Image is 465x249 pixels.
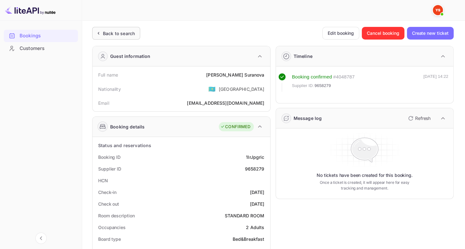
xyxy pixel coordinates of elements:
[98,177,108,184] div: HCN
[433,5,443,15] img: Yandex Support
[292,73,332,81] div: Booking confirmed
[219,86,265,92] div: [GEOGRAPHIC_DATA]
[98,100,109,106] div: Email
[407,27,454,40] button: Create new ticket
[98,224,126,231] div: Occupancies
[20,32,75,40] div: Bookings
[4,42,78,54] a: Customers
[250,189,265,196] div: [DATE]
[98,165,121,172] div: Supplier ID
[246,154,264,160] div: 1IrJpgric
[187,100,264,106] div: [EMAIL_ADDRESS][DOMAIN_NAME]
[98,72,118,78] div: Full name
[98,201,119,207] div: Check out
[4,30,78,42] div: Bookings
[110,123,145,130] div: Booking details
[404,113,433,123] button: Refresh
[415,115,431,121] p: Refresh
[110,53,151,59] div: Guest information
[98,189,116,196] div: Check-in
[333,73,355,81] div: # 4048787
[294,53,313,59] div: Timeline
[317,180,412,191] p: Once a ticket is created, it will appear here for easy tracking and management.
[314,83,331,89] span: 9658279
[423,73,448,92] div: [DATE] 14:22
[4,42,78,55] div: Customers
[103,30,135,37] div: Back to search
[317,172,413,178] p: No tickets have been created for this booking.
[225,212,265,219] div: STANDARD ROOM
[5,5,56,15] img: LiteAPI logo
[246,224,264,231] div: 2 Adults
[322,27,359,40] button: Edit booking
[208,83,216,95] span: United States
[98,142,151,149] div: Status and reservations
[362,27,404,40] button: Cancel booking
[233,236,265,242] div: Bed&Breakfast
[98,86,121,92] div: Nationality
[294,115,322,121] div: Message log
[98,154,121,160] div: Booking ID
[4,30,78,41] a: Bookings
[206,72,264,78] div: [PERSON_NAME] Suranova
[250,201,265,207] div: [DATE]
[35,233,47,244] button: Collapse navigation
[220,124,250,130] div: CONFIRMED
[292,83,314,89] span: Supplier ID:
[98,236,121,242] div: Board type
[98,212,134,219] div: Room description
[245,165,264,172] div: 9658279
[20,45,75,52] div: Customers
